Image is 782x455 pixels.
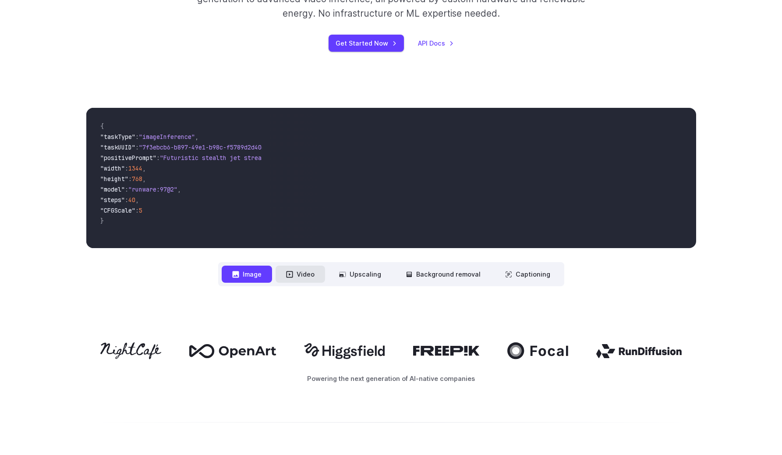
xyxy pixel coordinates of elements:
span: "model" [100,185,125,193]
span: "7f3ebcb6-b897-49e1-b98c-f5789d2d40d7" [139,143,272,151]
span: "height" [100,175,128,183]
span: : [125,185,128,193]
span: "Futuristic stealth jet streaking through a neon-lit cityscape with glowing purple exhaust" [160,154,479,162]
span: 40 [128,196,135,204]
p: Powering the next generation of AI-native companies [86,373,696,384]
span: : [135,133,139,141]
span: : [135,206,139,214]
span: "taskUUID" [100,143,135,151]
span: : [135,143,139,151]
span: } [100,217,104,225]
span: "CFGScale" [100,206,135,214]
span: , [135,196,139,204]
span: : [125,164,128,172]
span: 5 [139,206,142,214]
button: Captioning [495,266,561,283]
span: "imageInference" [139,133,195,141]
span: "runware:97@2" [128,185,177,193]
a: Get Started Now [329,35,404,52]
span: "steps" [100,196,125,204]
span: "positivePrompt" [100,154,156,162]
a: API Docs [418,38,454,48]
span: 768 [132,175,142,183]
span: , [195,133,198,141]
span: : [125,196,128,204]
span: , [142,164,146,172]
span: , [177,185,181,193]
span: 1344 [128,164,142,172]
span: "taskType" [100,133,135,141]
span: , [142,175,146,183]
span: { [100,122,104,130]
span: : [156,154,160,162]
span: "width" [100,164,125,172]
button: Image [222,266,272,283]
button: Upscaling [329,266,392,283]
button: Background removal [395,266,491,283]
span: : [128,175,132,183]
button: Video [276,266,325,283]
